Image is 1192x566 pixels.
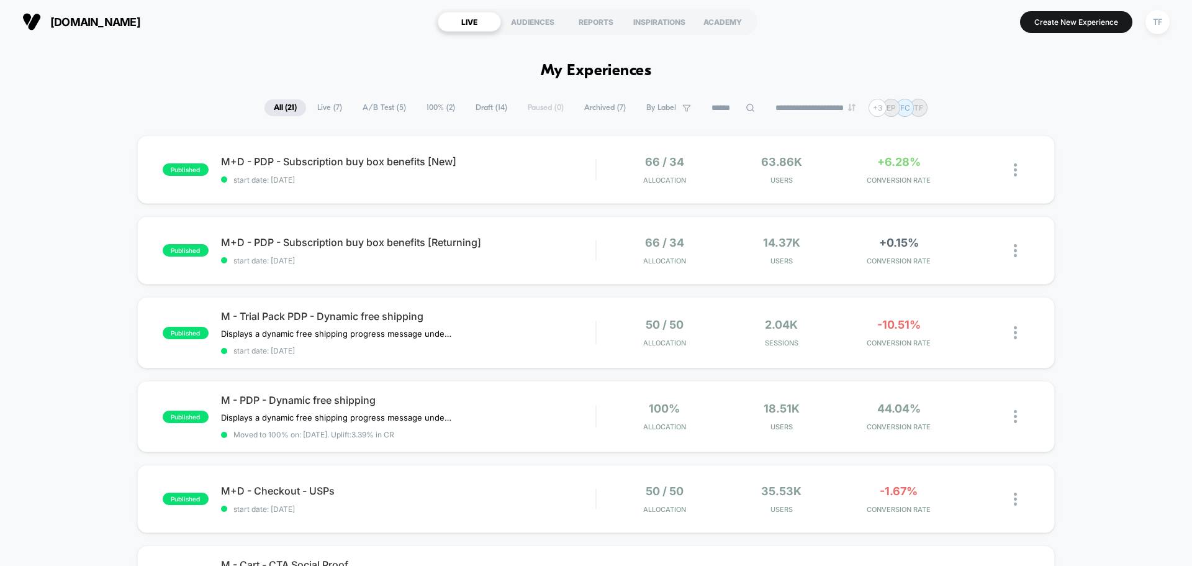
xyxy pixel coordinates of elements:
[417,99,464,116] span: 100% ( 2 )
[643,339,686,347] span: Allocation
[163,244,209,257] span: published
[1014,326,1017,339] img: close
[466,99,517,116] span: Draft ( 14 )
[880,485,918,498] span: -1.67%
[843,505,954,514] span: CONVERSION RATE
[221,394,595,406] span: M - PDP - Dynamic free shipping
[877,318,921,331] span: -10.51%
[163,411,209,423] span: published
[163,327,209,339] span: published
[575,99,635,116] span: Archived ( 7 )
[221,155,595,168] span: M+D - PDP - Subscription buy box benefits [New]
[1014,493,1017,506] img: close
[646,318,684,331] span: 50 / 50
[564,12,628,32] div: REPORTS
[353,99,415,116] span: A/B Test ( 5 )
[628,12,691,32] div: INSPIRATIONS
[645,155,684,168] span: 66 / 34
[848,104,856,111] img: end
[163,163,209,176] span: published
[1014,163,1017,176] img: close
[646,103,676,112] span: By Label
[501,12,564,32] div: AUDIENCES
[887,103,896,112] p: EP
[843,176,954,185] span: CONVERSION RATE
[50,16,140,29] span: [DOMAIN_NAME]
[869,99,887,117] div: + 3
[726,176,838,185] span: Users
[843,339,954,347] span: CONVERSION RATE
[221,485,595,497] span: M+D - Checkout - USPs
[765,318,798,331] span: 2.04k
[761,155,802,168] span: 63.86k
[438,12,501,32] div: LIVE
[19,12,144,32] button: [DOMAIN_NAME]
[221,310,595,322] span: M - Trial Pack PDP - Dynamic free shipping
[1020,11,1132,33] button: Create New Experience
[1014,244,1017,257] img: close
[221,256,595,265] span: start date: [DATE]
[1014,410,1017,423] img: close
[649,402,680,415] span: 100%
[541,62,652,80] h1: My Experiences
[221,329,451,339] span: Displays a dynamic free shipping progress message under the CTA on PDPs. When on the Trial Pack P...
[726,339,838,347] span: Sessions
[233,430,394,439] span: Moved to 100% on: [DATE] . Uplift: 3.39% in CR
[643,176,686,185] span: Allocation
[877,402,921,415] span: 44.04%
[764,402,800,415] span: 18.51k
[264,99,306,116] span: All ( 21 )
[221,346,595,355] span: start date: [DATE]
[726,257,838,265] span: Users
[914,103,923,112] p: TF
[900,103,910,112] p: FC
[879,236,919,249] span: +0.15%
[1142,9,1173,35] button: TF
[643,422,686,431] span: Allocation
[221,236,595,249] span: M+D - PDP - Subscription buy box benefits [Returning]
[761,485,801,498] span: 35.53k
[221,175,595,185] span: start date: [DATE]
[22,12,41,31] img: Visually logo
[691,12,754,32] div: ACADEMY
[763,236,800,249] span: 14.37k
[643,505,686,514] span: Allocation
[221,413,451,422] span: Displays a dynamic free shipping progress message under the CTA on PDPs (excluding Trial Pack PDP...
[726,505,838,514] span: Users
[645,236,684,249] span: 66 / 34
[221,504,595,514] span: start date: [DATE]
[646,485,684,498] span: 50 / 50
[843,422,954,431] span: CONVERSION RATE
[163,493,209,505] span: published
[843,257,954,265] span: CONVERSION RATE
[726,422,838,431] span: Users
[308,99,351,116] span: Live ( 7 )
[877,155,921,168] span: +6.28%
[643,257,686,265] span: Allocation
[1145,10,1170,34] div: TF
